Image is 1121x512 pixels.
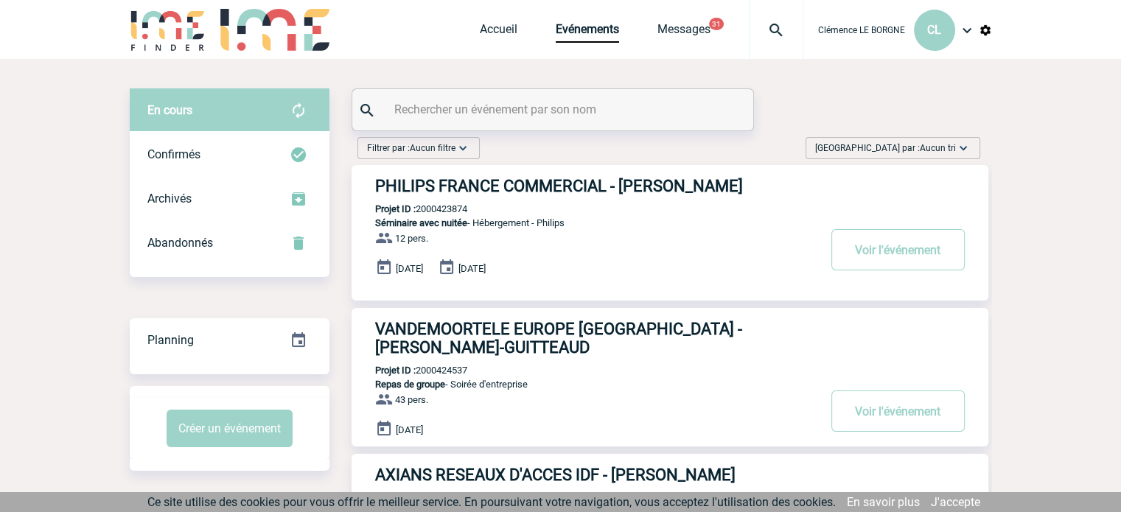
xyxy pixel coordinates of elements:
[831,229,965,270] button: Voir l'événement
[130,88,329,133] div: Retrouvez ici tous vos évènements avant confirmation
[847,495,920,509] a: En savoir plus
[391,99,719,120] input: Rechercher un événement par son nom
[956,141,971,155] img: baseline_expand_more_white_24dp-b.png
[167,410,293,447] button: Créer un événement
[709,18,724,30] button: 31
[480,22,517,43] a: Accueil
[130,318,329,361] a: Planning
[410,143,455,153] span: Aucun filtre
[657,22,710,43] a: Messages
[147,333,194,347] span: Planning
[130,9,206,51] img: IME-Finder
[931,495,980,509] a: J'accepte
[375,177,817,195] h3: PHILIPS FRANCE COMMERCIAL - [PERSON_NAME]
[367,141,455,155] span: Filtrer par :
[920,143,956,153] span: Aucun tri
[815,141,956,155] span: [GEOGRAPHIC_DATA] par :
[818,25,905,35] span: Clémence LE BORGNE
[396,424,423,435] span: [DATE]
[395,233,428,244] span: 12 pers.
[375,365,416,376] b: Projet ID :
[352,365,467,376] p: 2000424537
[147,103,192,117] span: En cours
[147,236,213,250] span: Abandonnés
[352,379,817,390] p: - Soirée d'entreprise
[352,177,988,195] a: PHILIPS FRANCE COMMERCIAL - [PERSON_NAME]
[927,23,941,37] span: CL
[147,147,200,161] span: Confirmés
[375,379,445,390] span: Repas de groupe
[147,495,836,509] span: Ce site utilise des cookies pour vous offrir le meilleur service. En poursuivant votre navigation...
[352,217,817,228] p: - Hébergement - Philips
[395,394,428,405] span: 43 pers.
[831,390,965,432] button: Voir l'événement
[375,466,817,484] h3: AXIANS RESEAUX D'ACCES IDF - [PERSON_NAME]
[147,192,192,206] span: Archivés
[396,263,423,274] span: [DATE]
[352,320,988,357] a: VANDEMOORTELE EUROPE [GEOGRAPHIC_DATA] - [PERSON_NAME]-GUITTEAUD
[458,263,486,274] span: [DATE]
[130,177,329,221] div: Retrouvez ici tous les événements que vous avez décidé d'archiver
[556,22,619,43] a: Evénements
[375,320,817,357] h3: VANDEMOORTELE EUROPE [GEOGRAPHIC_DATA] - [PERSON_NAME]-GUITTEAUD
[130,221,329,265] div: Retrouvez ici tous vos événements annulés
[352,466,988,484] a: AXIANS RESEAUX D'ACCES IDF - [PERSON_NAME]
[375,203,416,214] b: Projet ID :
[130,318,329,362] div: Retrouvez ici tous vos événements organisés par date et état d'avancement
[352,203,467,214] p: 2000423874
[375,217,467,228] span: Séminaire avec nuitée
[455,141,470,155] img: baseline_expand_more_white_24dp-b.png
